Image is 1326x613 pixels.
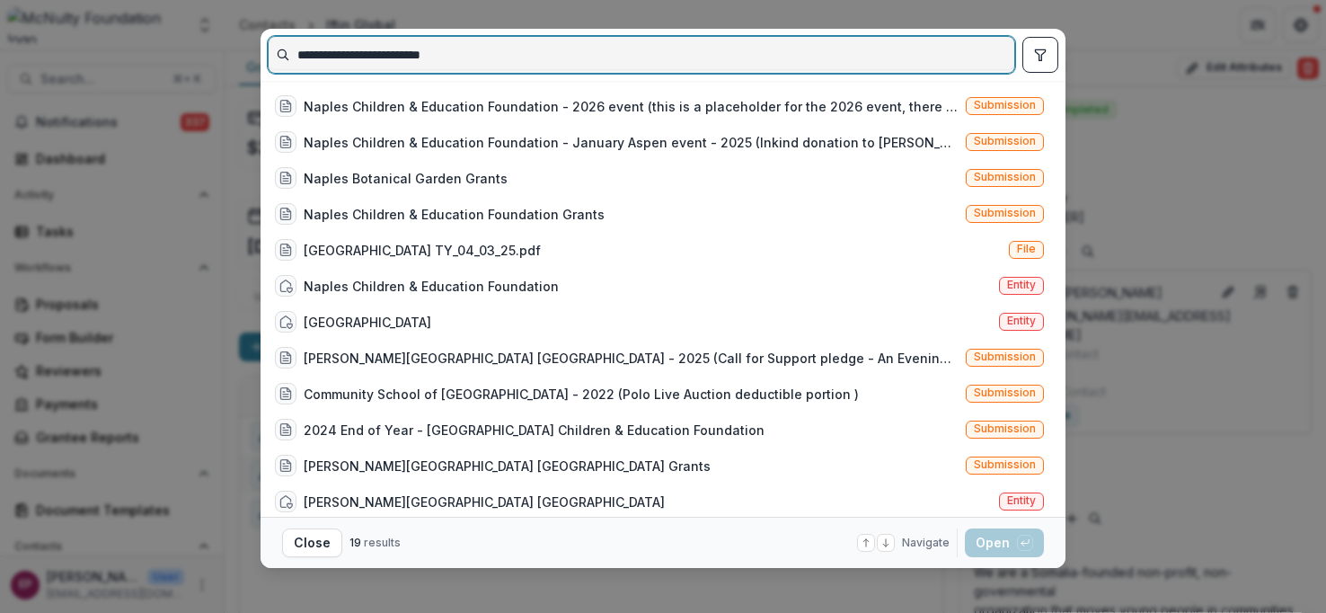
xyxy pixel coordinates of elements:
button: Close [282,529,342,557]
div: [PERSON_NAME][GEOGRAPHIC_DATA] [GEOGRAPHIC_DATA] [304,493,665,511]
div: Naples Children & Education Foundation - January Aspen event - 2025 (Inkind donation to [PERSON_N... [304,133,959,152]
span: Submission [974,207,1036,219]
span: Submission [974,422,1036,435]
span: Entity [1007,494,1036,507]
span: Submission [974,135,1036,147]
div: [PERSON_NAME][GEOGRAPHIC_DATA] [GEOGRAPHIC_DATA] Grants [304,457,711,475]
div: [PERSON_NAME][GEOGRAPHIC_DATA] [GEOGRAPHIC_DATA] - 2025 (Call for Support pledge - An Evening for... [304,349,959,368]
div: 2024 End of Year - [GEOGRAPHIC_DATA] Children & Education Foundation [304,421,765,440]
div: Naples Children & Education Foundation [304,277,559,296]
span: File [1017,243,1036,255]
span: Navigate [902,535,950,551]
div: [GEOGRAPHIC_DATA] [304,313,431,332]
span: Submission [974,386,1036,399]
span: Entity [1007,279,1036,291]
span: Submission [974,458,1036,471]
button: toggle filters [1022,37,1058,73]
span: Submission [974,171,1036,183]
span: Submission [974,351,1036,363]
div: Naples Botanical Garden Grants [304,169,508,188]
button: Open [965,529,1044,557]
div: [GEOGRAPHIC_DATA] TY_04_03_25.pdf [304,241,541,260]
span: Submission [974,99,1036,111]
span: Entity [1007,315,1036,327]
div: Community School of [GEOGRAPHIC_DATA] - 2022 (Polo Live Auction deductible portion ) [304,385,859,404]
div: Naples Children & Education Foundation - 2026 event (this is a placeholder for the 2026 event, th... [304,97,959,116]
div: Naples Children & Education Foundation Grants [304,205,605,224]
span: results [364,536,401,549]
span: 19 [349,536,361,549]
